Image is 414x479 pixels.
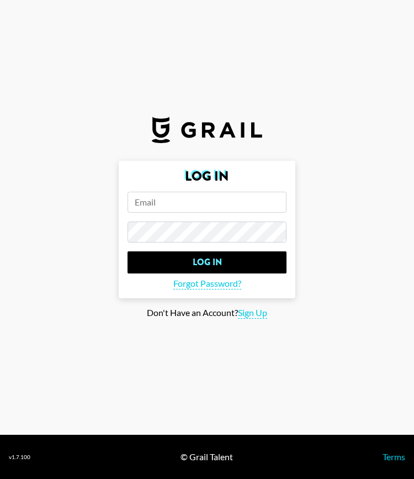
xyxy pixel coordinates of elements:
[128,170,286,183] h2: Log In
[128,251,286,273] input: Log In
[181,451,233,462] div: © Grail Talent
[128,192,286,213] input: Email
[152,117,262,143] img: Grail Talent Logo
[9,454,30,461] div: v 1.7.100
[173,278,241,289] span: Forgot Password?
[238,307,267,319] span: Sign Up
[9,307,405,319] div: Don't Have an Account?
[383,451,405,462] a: Terms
